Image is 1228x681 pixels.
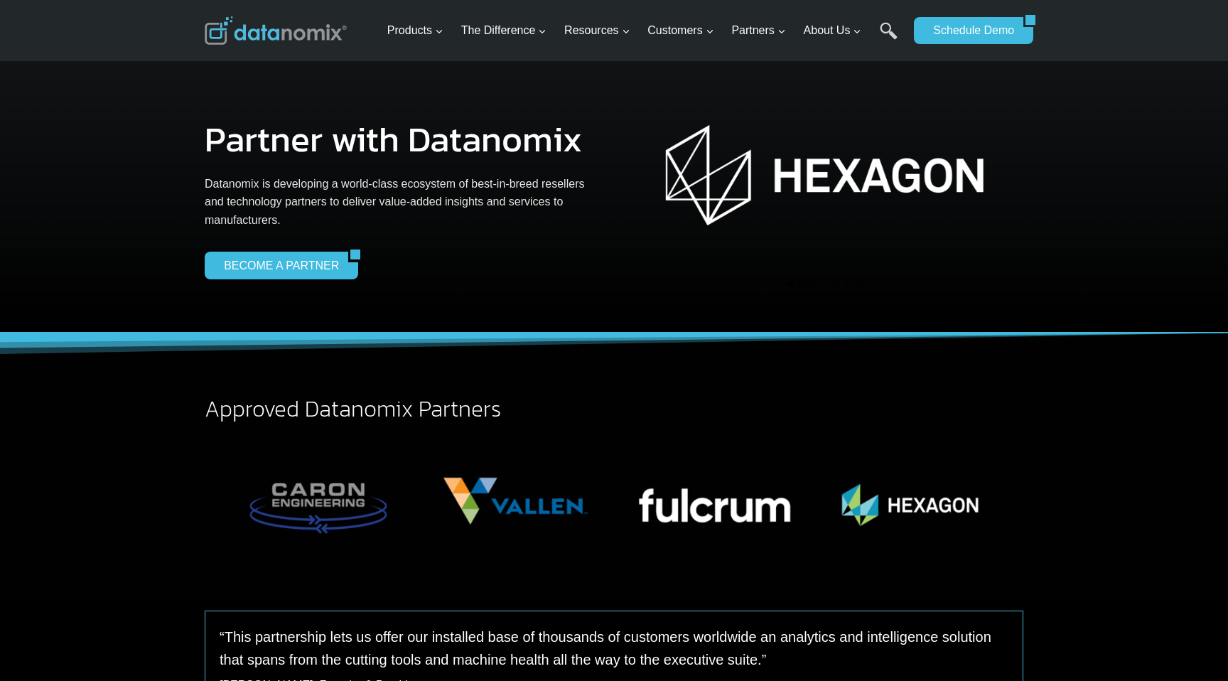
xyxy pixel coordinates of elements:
[461,21,547,40] span: The Difference
[625,279,1023,290] ul: Select a slide to show
[844,281,851,288] button: Go to slide 6
[220,435,417,567] img: Datanomix + Caron Engineering
[664,121,984,230] img: Hexagon + Datanomix
[832,281,839,288] button: Go to slide 5
[417,435,615,567] div: 2 of 12
[914,17,1023,44] a: Schedule Demo
[205,397,1023,420] h2: Approved Datanomix Partners
[647,21,713,40] span: Customers
[220,435,1008,567] div: Photo Gallery Carousel
[625,107,1023,272] div: 1 of 7
[855,281,862,288] button: Go to slide 7
[205,252,348,279] a: BECOME A PARTNER
[387,21,443,40] span: Products
[880,22,898,54] a: Search
[787,281,794,288] button: Go to slide 1
[812,435,1009,567] div: 4 of 12
[614,435,812,567] img: Datanomix + Fulcrum
[821,281,828,288] button: Go to slide 4
[382,8,907,54] nav: Primary Navigation
[731,21,785,40] span: Partners
[812,435,1009,567] img: Datanomix + Hexagon Manufacturing Intelligence
[809,281,817,288] button: Go to slide 3
[564,21,630,40] span: Resources
[205,175,603,230] p: Datanomix is developing a world-class ecosystem of best-in-breed resellers and technology partner...
[205,122,603,157] h1: Partner with Datanomix
[220,435,417,567] div: 1 of 12
[205,16,347,45] img: Datanomix
[798,281,805,288] button: Go to slide 2
[220,626,1008,671] p: “This partnership lets us offer our installed base of thousands of customers worldwide an analyti...
[614,435,812,567] div: 3 of 12
[804,21,862,40] span: About Us
[417,435,615,567] img: Datanomix + Vallen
